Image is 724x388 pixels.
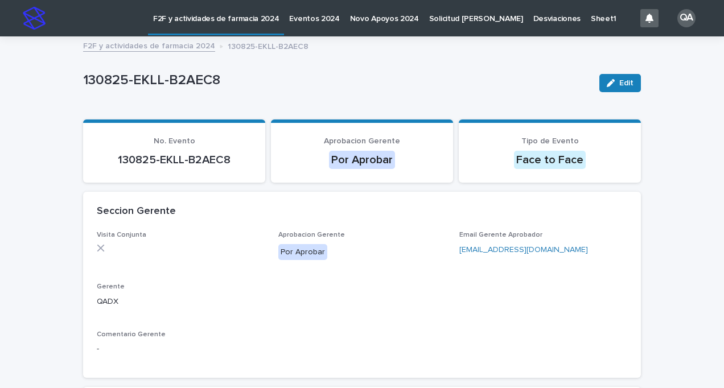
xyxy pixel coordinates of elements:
[97,205,176,218] h2: Seccion Gerente
[619,79,633,87] span: Edit
[278,232,345,238] span: Aprobacion Gerente
[97,343,627,355] p: -
[599,74,641,92] button: Edit
[97,283,125,290] span: Gerente
[329,151,395,169] div: Por Aprobar
[97,153,252,167] p: 130825-EKLL-B2AEC8
[278,244,327,261] div: Por Aprobar
[677,9,696,27] div: QA
[83,39,215,52] a: F2F y actividades de farmacia 2024
[514,151,586,169] div: Face to Face
[97,331,166,338] span: Comentario Gerente
[23,7,46,30] img: stacker-logo-s-only.png
[521,137,579,145] span: Tipo de Evento
[154,137,195,145] span: No. Evento
[83,72,590,89] p: 130825-EKLL-B2AEC8
[97,296,265,308] p: QADX
[459,246,588,254] a: [EMAIL_ADDRESS][DOMAIN_NAME]
[97,232,146,238] span: Visita Conjunta
[228,39,308,52] p: 130825-EKLL-B2AEC8
[459,232,542,238] span: Email Gerente Aprobador
[324,137,400,145] span: Aprobacion Gerente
